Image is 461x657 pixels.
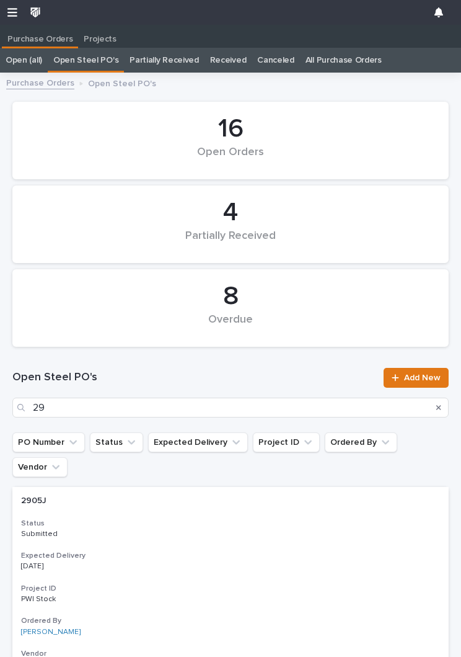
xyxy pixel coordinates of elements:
a: [PERSON_NAME] [21,628,81,637]
h3: Status [21,519,440,529]
h3: Expected Delivery [21,551,440,561]
a: All Purchase Orders [305,48,382,73]
input: Search [12,398,449,418]
div: Partially Received [33,230,428,256]
h3: Ordered By [21,616,440,626]
p: [DATE] [21,562,125,571]
p: Purchase Orders [7,25,72,45]
p: Open Steel PO's [88,76,156,89]
a: Purchase Orders [6,75,74,89]
p: 2905J [21,493,49,506]
div: Open Orders [33,146,428,172]
div: 8 [33,281,428,312]
button: Status [90,432,143,452]
a: Add New [384,368,449,388]
p: Submitted [21,530,125,539]
button: Vendor [12,457,68,477]
div: 16 [33,114,428,145]
div: Overdue [33,313,428,339]
h3: Project ID [21,584,440,594]
a: Open Steel PO's [53,48,118,73]
h1: Open Steel PO's [12,370,376,385]
a: Open (all) [6,48,42,73]
a: Canceled [257,48,294,73]
a: Partially Received [130,48,198,73]
button: Ordered By [325,432,397,452]
p: PWI Stock [21,592,58,604]
img: wkUhmAIORKewsuZNaXNB [27,4,43,20]
div: 4 [33,197,428,228]
span: Add New [404,373,441,382]
p: Projects [84,25,116,45]
a: Purchase Orders [2,25,78,47]
button: PO Number [12,432,85,452]
button: Project ID [253,432,320,452]
a: Projects [78,25,122,48]
button: Expected Delivery [148,432,248,452]
a: Received [210,48,247,73]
